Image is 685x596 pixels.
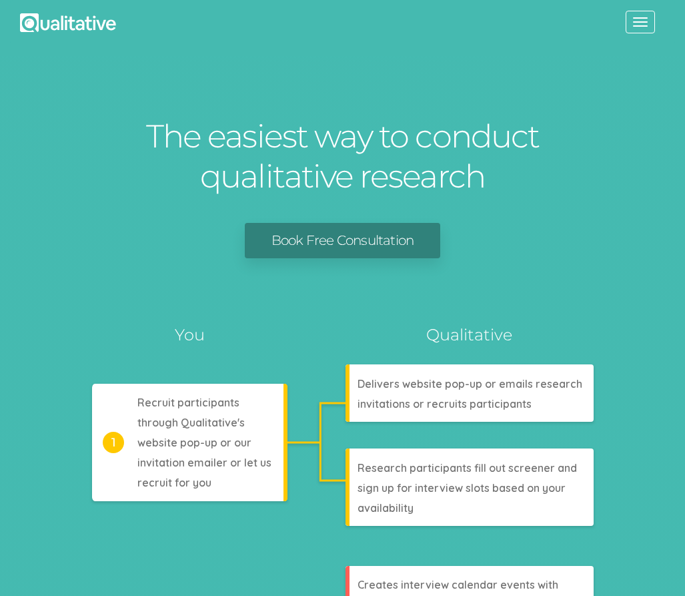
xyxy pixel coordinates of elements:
[245,223,440,258] a: Book Free Consultation
[358,377,582,390] tspan: Delivers website pop-up or emails research
[143,116,543,196] h1: The easiest way to conduct qualitative research
[175,325,205,344] tspan: You
[137,456,271,469] tspan: invitation emailer or let us
[137,416,245,429] tspan: through Qualitative's
[358,578,558,591] tspan: Creates interview calendar events with
[358,397,532,410] tspan: invitations or recruits participants
[358,501,414,515] tspan: availability
[137,436,251,449] tspan: website pop-up or our
[137,396,239,409] tspan: Recruit participants
[426,325,512,344] tspan: Qualitative
[358,481,566,495] tspan: sign up for interview slots based on your
[137,476,211,489] tspan: recruit for you
[20,13,116,32] img: Qualitative
[358,461,577,475] tspan: Research participants fill out screener and
[111,435,115,450] tspan: 1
